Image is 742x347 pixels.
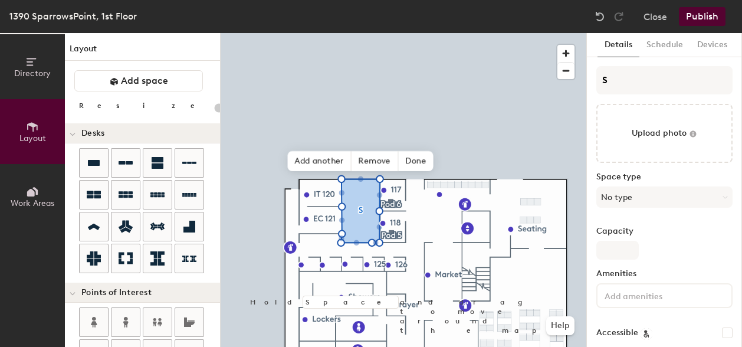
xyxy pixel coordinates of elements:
[546,316,574,335] button: Help
[9,9,137,24] div: 1390 SparrowsPoint, 1st Floor
[596,104,733,163] button: Upload photo
[19,133,46,143] span: Layout
[643,7,667,26] button: Close
[121,75,168,87] span: Add space
[596,328,638,338] label: Accessible
[602,288,708,302] input: Add amenities
[596,186,733,208] button: No type
[398,151,433,171] span: Done
[597,33,639,57] button: Details
[596,227,733,236] label: Capacity
[81,288,152,297] span: Points of Interest
[74,70,203,91] button: Add space
[613,11,625,22] img: Redo
[288,151,352,171] span: Add another
[352,151,399,171] span: Remove
[65,42,220,61] h1: Layout
[690,33,734,57] button: Devices
[81,129,104,138] span: Desks
[79,101,209,110] div: Resize
[14,68,51,78] span: Directory
[596,172,733,182] label: Space type
[679,7,725,26] button: Publish
[594,11,606,22] img: Undo
[596,269,733,279] label: Amenities
[639,33,690,57] button: Schedule
[11,198,54,208] span: Work Areas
